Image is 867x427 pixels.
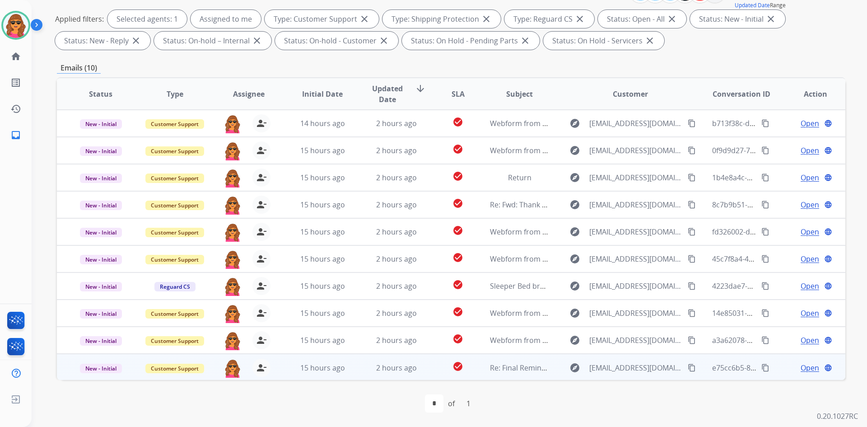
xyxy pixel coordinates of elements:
[300,281,345,291] span: 15 hours ago
[300,118,345,128] span: 14 hours ago
[598,10,686,28] div: Status: Open - All
[452,117,463,127] mat-icon: check_circle
[300,363,345,373] span: 15 hours ago
[224,169,242,188] img: agent-avatar
[761,336,769,344] mat-icon: content_copy
[761,364,769,372] mat-icon: content_copy
[300,173,345,183] span: 15 hours ago
[300,200,345,210] span: 15 hours ago
[712,200,850,210] span: 8c7b9b51-1f9c-4a4b-9068-ea40608971aa
[145,336,204,346] span: Customer Support
[452,89,465,99] span: SLA
[801,281,819,291] span: Open
[589,172,682,183] span: [EMAIL_ADDRESS][DOMAIN_NAME]
[382,10,501,28] div: Type: Shipping Protection
[233,89,265,99] span: Assignee
[569,145,580,156] mat-icon: explore
[300,254,345,264] span: 15 hours ago
[80,174,122,183] span: New - Initial
[688,146,696,155] mat-icon: content_copy
[80,146,122,156] span: New - Initial
[801,308,819,319] span: Open
[265,10,379,28] div: Type: Customer Support
[224,223,242,242] img: agent-avatar
[376,118,417,128] span: 2 hours ago
[167,89,183,99] span: Type
[452,144,463,155] mat-icon: check_circle
[224,196,242,215] img: agent-avatar
[801,226,819,237] span: Open
[490,118,695,128] span: Webform from [EMAIL_ADDRESS][DOMAIN_NAME] on [DATE]
[80,228,122,237] span: New - Initial
[402,32,540,50] div: Status: On Hold - Pending Parts
[10,103,21,114] mat-icon: history
[667,14,677,24] mat-icon: close
[131,35,141,46] mat-icon: close
[145,364,204,373] span: Customer Support
[490,227,695,237] span: Webform from [EMAIL_ADDRESS][DOMAIN_NAME] on [DATE]
[57,62,101,74] p: Emails (10)
[452,306,463,317] mat-icon: check_circle
[824,255,832,263] mat-icon: language
[145,119,204,129] span: Customer Support
[359,14,370,24] mat-icon: close
[80,119,122,129] span: New - Initial
[80,364,122,373] span: New - Initial
[801,253,819,264] span: Open
[712,227,853,237] span: fd326002-da8a-4d24-ab07-bdd37de32534
[761,146,769,155] mat-icon: content_copy
[224,359,242,378] img: agent-avatar
[589,118,682,129] span: [EMAIL_ADDRESS][DOMAIN_NAME]
[378,35,389,46] mat-icon: close
[712,335,849,345] span: a3a62078-42de-44ca-a5e0-1913fb1ec609
[824,119,832,127] mat-icon: language
[688,119,696,127] mat-icon: content_copy
[690,10,785,28] div: Status: New - Initial
[712,363,850,373] span: e75cc6b5-8ae8-4d70-9580-b7012cce7e6c
[543,32,664,50] div: Status: On Hold - Servicers
[801,118,819,129] span: Open
[452,198,463,209] mat-icon: check_circle
[712,118,846,128] span: b713f38c-d1fd-432f-ac97-e96617423e54
[589,281,682,291] span: [EMAIL_ADDRESS][DOMAIN_NAME]
[300,308,345,318] span: 15 hours ago
[712,254,848,264] span: 45c7f8a4-465d-41aa-9632-ad836f8c8b28
[688,364,696,372] mat-icon: content_copy
[490,145,695,155] span: Webform from [EMAIL_ADDRESS][DOMAIN_NAME] on [DATE]
[574,14,585,24] mat-icon: close
[10,130,21,141] mat-icon: inbox
[376,254,417,264] span: 2 hours ago
[452,333,463,344] mat-icon: check_circle
[569,308,580,319] mat-icon: explore
[452,171,463,182] mat-icon: check_circle
[490,281,557,291] span: Sleeper Bed broken
[688,255,696,263] mat-icon: content_copy
[302,89,343,99] span: Initial Date
[154,32,271,50] div: Status: On-hold – Internal
[367,83,408,105] span: Updated Date
[376,173,417,183] span: 2 hours ago
[713,89,770,99] span: Conversation ID
[256,308,267,319] mat-icon: person_remove
[712,308,846,318] span: 14e85031-2f5b-4007-9235-1f7e841f3150
[145,174,204,183] span: Customer Support
[688,309,696,317] mat-icon: content_copy
[569,172,580,183] mat-icon: explore
[376,281,417,291] span: 2 hours ago
[224,141,242,160] img: agent-avatar
[801,362,819,373] span: Open
[452,279,463,290] mat-icon: check_circle
[224,277,242,296] img: agent-avatar
[712,173,848,183] span: 1b4e8a4c-a6c2-4558-9efb-5ac4db0f615b
[508,173,531,183] span: Return
[688,228,696,236] mat-icon: content_copy
[376,363,417,373] span: 2 hours ago
[589,335,682,346] span: [EMAIL_ADDRESS][DOMAIN_NAME]
[145,201,204,210] span: Customer Support
[145,255,204,264] span: Customer Support
[761,228,769,236] mat-icon: content_copy
[256,118,267,129] mat-icon: person_remove
[80,309,122,319] span: New - Initial
[490,363,722,373] span: Re: Final Reminder! Send in your product to proceed with your claim
[376,227,417,237] span: 2 hours ago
